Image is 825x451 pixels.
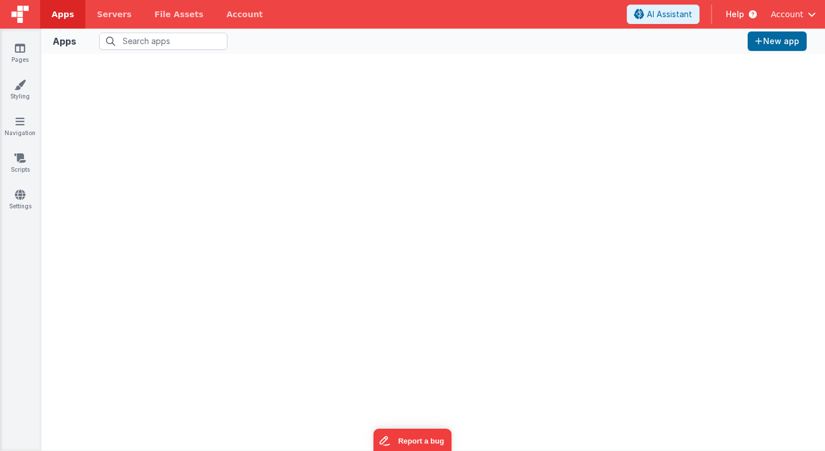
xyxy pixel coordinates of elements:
[748,31,807,51] button: New app
[627,5,700,24] button: AI Assistant
[99,33,227,50] input: Search apps
[97,9,131,20] span: Servers
[52,9,74,20] span: Apps
[771,9,803,20] span: Account
[647,9,692,20] span: AI Assistant
[53,34,76,48] div: Apps
[155,9,204,20] span: File Assets
[771,9,816,20] button: Account
[726,9,744,20] span: Help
